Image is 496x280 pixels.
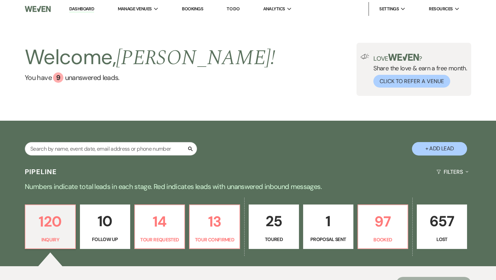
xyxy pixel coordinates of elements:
img: weven-logo-green.svg [388,54,419,61]
p: Love ? [373,54,467,62]
span: Resources [429,6,453,12]
a: 14Tour Requested [134,204,185,249]
p: Lost [421,236,463,243]
span: Manage Venues [118,6,152,12]
p: Toured [253,236,294,243]
p: 657 [421,210,463,233]
div: Share the love & earn a free month. [369,54,467,88]
h2: Welcome, [25,43,275,72]
img: Weven Logo [25,2,51,16]
button: Click to Refer a Venue [373,75,450,88]
span: Settings [379,6,399,12]
p: 14 [139,210,180,233]
p: Follow Up [84,236,126,243]
a: You have 9 unanswered leads. [25,72,275,83]
a: 25Toured [249,204,299,249]
input: Search by name, event date, email address or phone number [25,142,197,156]
button: Filters [434,163,471,181]
p: Inquiry [30,236,71,243]
p: 10 [84,210,126,233]
span: Analytics [263,6,285,12]
p: 97 [362,210,404,233]
a: 97Booked [358,204,409,249]
h3: Pipeline [25,167,57,177]
a: To Do [227,6,239,12]
button: + Add Lead [412,142,467,156]
p: 13 [194,210,235,233]
a: 657Lost [417,204,467,249]
a: Bookings [182,6,203,12]
a: Dashboard [69,6,94,12]
p: 25 [253,210,294,233]
img: loud-speaker-illustration.svg [361,54,369,59]
a: 13Tour Confirmed [189,204,240,249]
span: [PERSON_NAME] ! [116,42,275,74]
p: Tour Confirmed [194,236,235,243]
a: 1Proposal Sent [303,204,353,249]
div: 9 [53,72,63,83]
a: 120Inquiry [25,204,76,249]
p: Tour Requested [139,236,180,243]
p: 1 [308,210,349,233]
a: 10Follow Up [80,204,130,249]
p: 120 [30,210,71,233]
p: Proposal Sent [308,236,349,243]
p: Booked [362,236,404,243]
